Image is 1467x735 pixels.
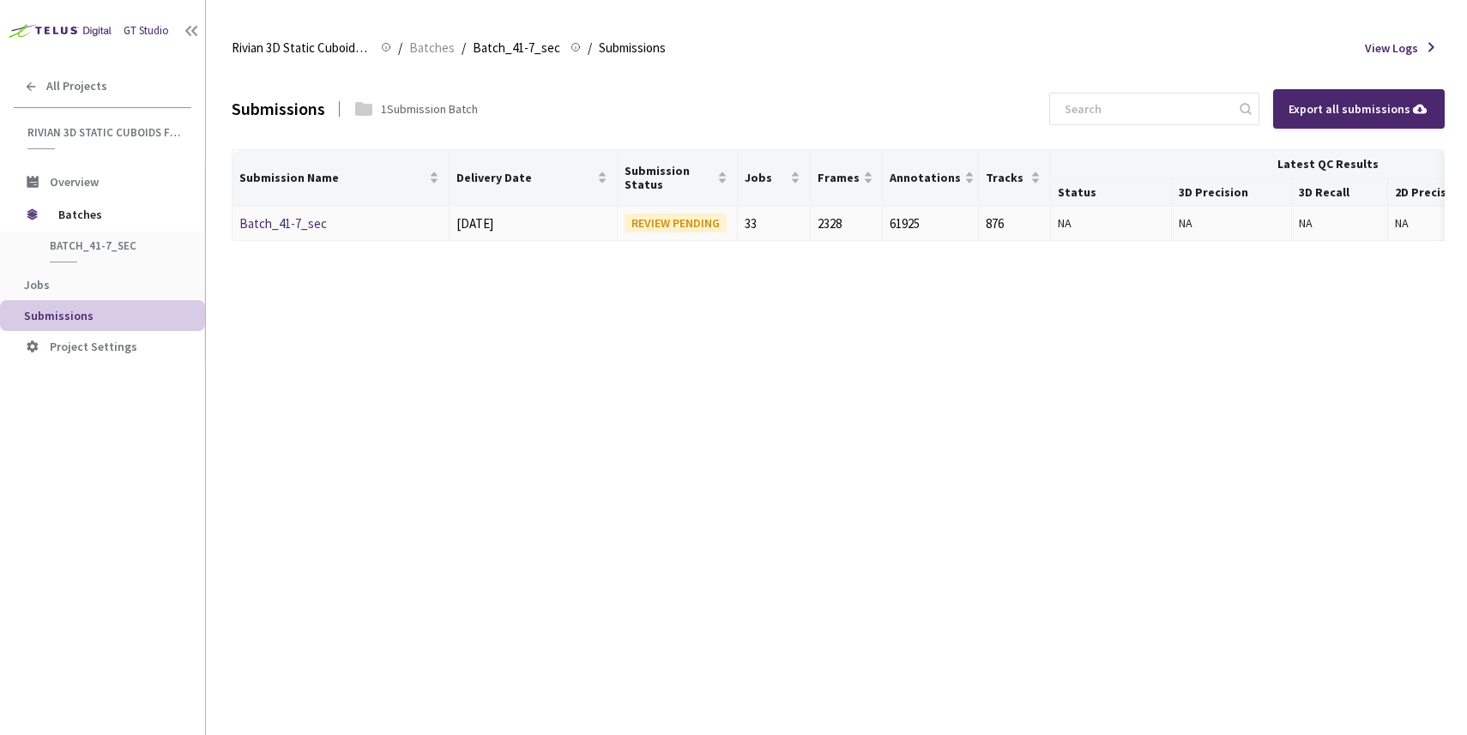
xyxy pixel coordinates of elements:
span: Project Settings [50,339,137,354]
span: Delivery Date [456,171,594,184]
span: Batches [58,197,176,232]
span: Annotations [890,171,961,184]
div: NA [1179,214,1284,232]
div: 2328 [818,214,875,234]
span: Jobs [24,277,50,292]
div: 1 Submission Batch [381,99,478,118]
div: REVIEW PENDING [625,214,727,232]
span: Batches [409,38,455,58]
th: Annotations [883,150,979,207]
span: Submission Name [239,171,426,184]
th: Jobs [738,150,810,207]
span: Submission Status [625,164,714,191]
th: Tracks [979,150,1051,207]
li: / [588,38,592,58]
th: Delivery Date [450,150,618,207]
div: NA [1058,214,1163,232]
div: [DATE] [456,214,610,234]
a: Batch_41-7_sec [239,215,327,232]
span: Rivian 3D Static Cuboids fixed[2024-25] [232,38,371,58]
span: Batch_41-7_sec [50,238,177,253]
div: 61925 [890,214,971,234]
div: Export all submissions [1289,99,1429,118]
div: 876 [986,214,1043,234]
th: Submission Status [618,150,738,207]
th: Status [1051,178,1171,207]
span: Overview [50,174,99,190]
th: 3D Precision [1172,178,1292,207]
span: Tracks [986,171,1027,184]
span: Submissions [599,38,666,58]
span: Jobs [745,171,786,184]
input: Search [1054,93,1237,124]
li: / [462,38,466,58]
span: View Logs [1365,39,1418,57]
span: Frames [818,171,860,184]
span: Submissions [24,308,94,323]
div: 33 [745,214,802,234]
div: GT Studio [124,22,169,39]
li: / [398,38,402,58]
a: Batches [406,38,458,57]
span: All Projects [46,79,107,93]
span: Batch_41-7_sec [473,38,560,58]
div: Submissions [232,95,325,122]
th: 3D Recall [1292,178,1388,207]
span: Rivian 3D Static Cuboids fixed[2024-25] [27,125,181,140]
th: Frames [811,150,883,207]
div: NA [1299,214,1380,232]
th: Submission Name [232,150,450,207]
